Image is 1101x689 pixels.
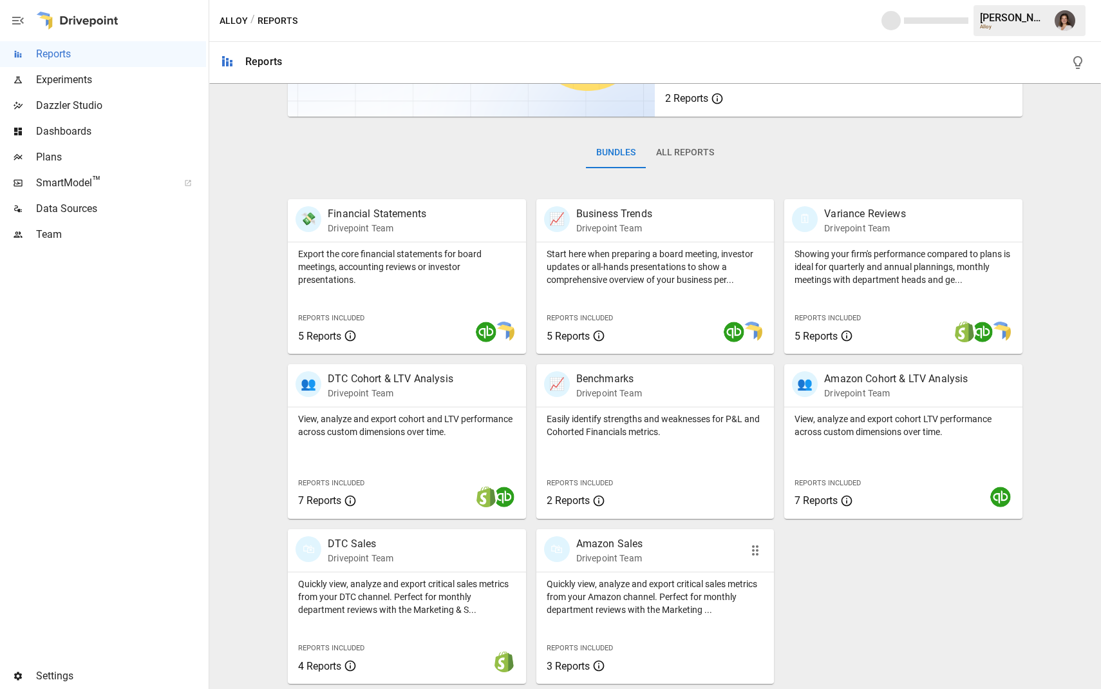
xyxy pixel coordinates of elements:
[972,322,993,342] img: quickbooks
[576,552,643,565] p: Drivepoint Team
[792,206,818,232] div: 🗓
[476,322,496,342] img: quickbooks
[298,330,341,342] span: 5 Reports
[36,46,206,62] span: Reports
[547,577,764,616] p: Quickly view, analyze and export critical sales metrics from your Amazon channel. Perfect for mon...
[298,247,516,286] p: Export the core financial statements for board meetings, accounting reviews or investor presentat...
[328,371,453,387] p: DTC Cohort & LTV Analysis
[298,314,364,322] span: Reports Included
[665,92,708,104] span: 2 Reports
[980,24,1047,30] div: Alloy
[576,387,642,400] p: Drivepoint Team
[586,137,646,168] button: Bundles
[547,644,613,652] span: Reports Included
[795,494,838,507] span: 7 Reports
[1047,3,1083,39] button: Franziska Ibscher
[980,12,1047,24] div: [PERSON_NAME]
[742,322,762,342] img: smart model
[476,487,496,507] img: shopify
[795,247,1012,286] p: Showing your firm's performance compared to plans is ideal for quarterly and annual plannings, mo...
[795,479,861,487] span: Reports Included
[824,371,968,387] p: Amazon Cohort & LTV Analysis
[494,487,514,507] img: quickbooks
[824,222,905,235] p: Drivepoint Team
[296,206,321,232] div: 💸
[298,479,364,487] span: Reports Included
[36,98,206,113] span: Dazzler Studio
[328,387,453,400] p: Drivepoint Team
[547,412,764,438] p: Easily identify strengths and weaknesses for P&L and Cohorted Financials metrics.
[547,494,590,507] span: 2 Reports
[576,371,642,387] p: Benchmarks
[547,479,613,487] span: Reports Included
[795,330,838,342] span: 5 Reports
[298,577,516,616] p: Quickly view, analyze and export critical sales metrics from your DTC channel. Perfect for monthl...
[795,412,1012,438] p: View, analyze and export cohort LTV performance across custom dimensions over time.
[544,536,570,562] div: 🛍
[544,371,570,397] div: 📈
[250,13,255,29] div: /
[36,175,170,191] span: SmartModel
[36,124,206,139] span: Dashboards
[328,552,393,565] p: Drivepoint Team
[576,222,652,235] p: Drivepoint Team
[1055,10,1075,31] img: Franziska Ibscher
[547,247,764,286] p: Start here when preparing a board meeting, investor updates or all-hands presentations to show a ...
[296,371,321,397] div: 👥
[298,412,516,438] p: View, analyze and export cohort and LTV performance across custom dimensions over time.
[298,494,341,507] span: 7 Reports
[36,150,206,165] span: Plans
[544,206,570,232] div: 📈
[36,201,206,217] span: Data Sources
[547,330,590,342] span: 5 Reports
[792,371,818,397] div: 👥
[36,72,206,88] span: Experiments
[547,660,590,672] span: 3 Reports
[547,314,613,322] span: Reports Included
[824,206,905,222] p: Variance Reviews
[954,322,975,342] img: shopify
[92,173,101,189] span: ™
[328,536,393,552] p: DTC Sales
[36,227,206,242] span: Team
[296,536,321,562] div: 🛍
[245,55,282,68] div: Reports
[220,13,248,29] button: Alloy
[494,652,514,672] img: shopify
[724,322,744,342] img: quickbooks
[328,206,426,222] p: Financial Statements
[298,644,364,652] span: Reports Included
[576,206,652,222] p: Business Trends
[328,222,426,235] p: Drivepoint Team
[298,660,341,672] span: 4 Reports
[990,487,1011,507] img: quickbooks
[990,322,1011,342] img: smart model
[824,387,968,400] p: Drivepoint Team
[795,314,861,322] span: Reports Included
[646,137,724,168] button: All Reports
[576,536,643,552] p: Amazon Sales
[36,668,206,684] span: Settings
[494,322,514,342] img: smart model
